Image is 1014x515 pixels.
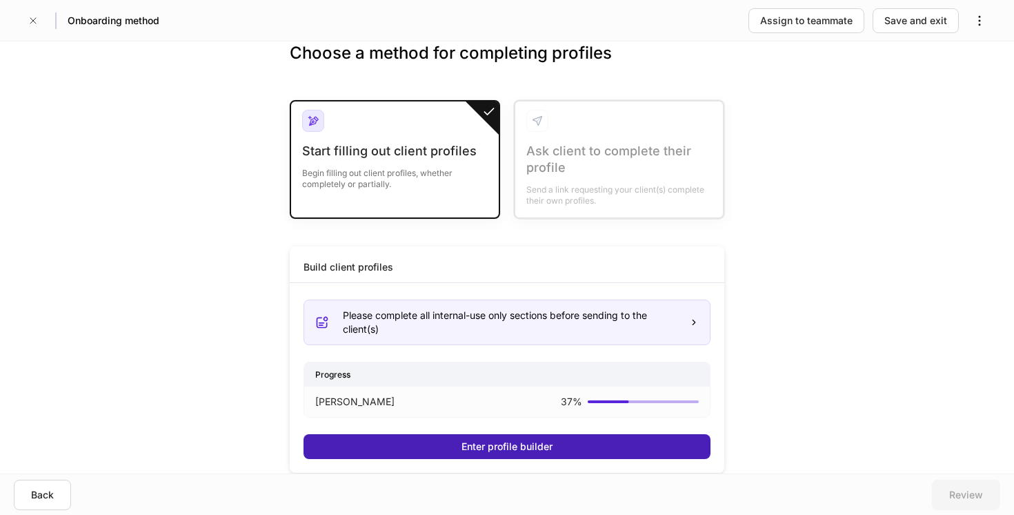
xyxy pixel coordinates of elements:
[290,42,724,86] h3: Choose a method for completing profiles
[304,362,710,387] div: Progress
[949,488,983,502] div: Review
[302,143,488,159] div: Start filling out client profiles
[932,480,1000,510] button: Review
[461,440,553,454] div: Enter profile builder
[561,395,582,409] p: 37 %
[315,395,395,409] p: [PERSON_NAME]
[760,14,853,28] div: Assign to teammate
[304,434,710,459] button: Enter profile builder
[873,8,959,33] button: Save and exit
[748,8,864,33] button: Assign to teammate
[302,159,488,190] div: Begin filling out client profiles, whether completely or partially.
[343,309,678,336] div: Please complete all internal-use only sections before sending to the client(s)
[31,488,54,502] div: Back
[304,260,393,274] div: Build client profiles
[68,14,159,28] h5: Onboarding method
[14,480,71,510] button: Back
[884,14,947,28] div: Save and exit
